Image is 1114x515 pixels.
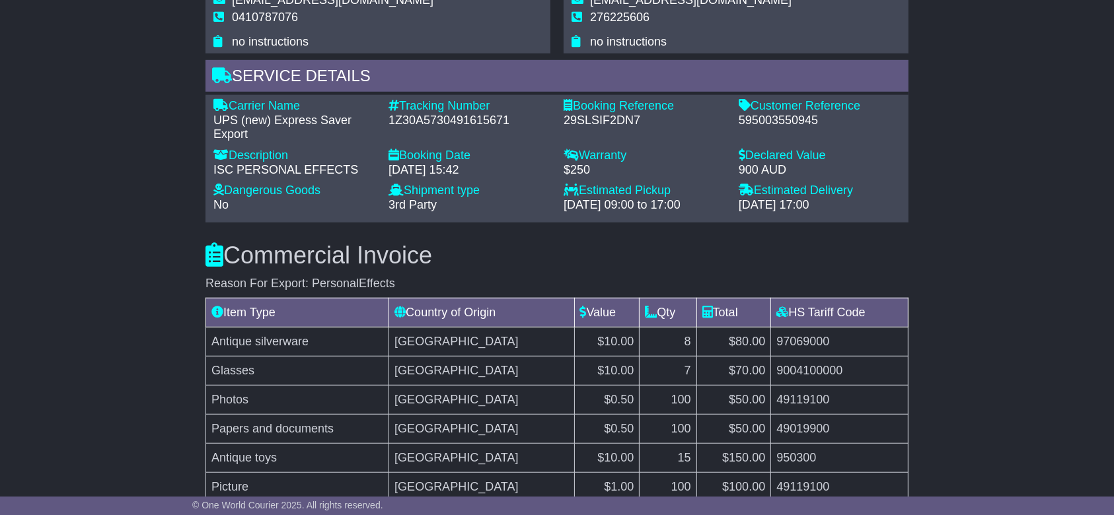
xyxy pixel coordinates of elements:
h3: Commercial Invoice [205,242,909,269]
td: [GEOGRAPHIC_DATA] [389,327,574,356]
div: UPS (new) Express Saver Export [213,114,375,142]
span: 276225606 [590,11,650,24]
div: Shipment type [389,184,550,198]
td: Picture [206,472,389,501]
div: $250 [564,163,725,178]
td: Value [574,298,640,327]
div: [DATE] 09:00 to 17:00 [564,198,725,213]
td: $50.00 [696,414,771,443]
td: [GEOGRAPHIC_DATA] [389,356,574,385]
div: Description [213,149,375,163]
td: 950300 [771,443,909,472]
div: Carrier Name [213,99,375,114]
div: 595003550945 [739,114,901,128]
span: no instructions [590,35,667,48]
span: 0410787076 [232,11,298,24]
td: 49119100 [771,472,909,501]
td: 100 [640,472,696,501]
div: 1Z30A5730491615671 [389,114,550,128]
div: Dangerous Goods [213,184,375,198]
td: Total [696,298,771,327]
div: 29SLSIF2DN7 [564,114,725,128]
div: Booking Reference [564,99,725,114]
td: HS Tariff Code [771,298,909,327]
div: Customer Reference [739,99,901,114]
td: 97069000 [771,327,909,356]
td: Glasses [206,356,389,385]
td: $50.00 [696,385,771,414]
td: Photos [206,385,389,414]
div: [DATE] 17:00 [739,198,901,213]
td: [GEOGRAPHIC_DATA] [389,414,574,443]
td: $0.50 [574,414,640,443]
div: 900 AUD [739,163,901,178]
div: Booking Date [389,149,550,163]
td: $10.00 [574,443,640,472]
span: © One World Courier 2025. All rights reserved. [192,500,383,510]
td: Qty [640,298,696,327]
td: $150.00 [696,443,771,472]
td: Papers and documents [206,414,389,443]
td: Antique toys [206,443,389,472]
td: Item Type [206,298,389,327]
td: 15 [640,443,696,472]
td: Country of Origin [389,298,574,327]
td: $1.00 [574,472,640,501]
td: Antique silverware [206,327,389,356]
div: [DATE] 15:42 [389,163,550,178]
div: Reason For Export: PersonalEffects [205,277,909,291]
td: 9004100000 [771,356,909,385]
td: 100 [640,385,696,414]
td: $10.00 [574,327,640,356]
td: 49019900 [771,414,909,443]
td: [GEOGRAPHIC_DATA] [389,472,574,501]
td: [GEOGRAPHIC_DATA] [389,443,574,472]
div: Warranty [564,149,725,163]
div: Estimated Delivery [739,184,901,198]
td: $80.00 [696,327,771,356]
div: Estimated Pickup [564,184,725,198]
div: Declared Value [739,149,901,163]
td: 7 [640,356,696,385]
div: ISC PERSONAL EFFECTS [213,163,375,178]
span: 3rd Party [389,198,437,211]
td: [GEOGRAPHIC_DATA] [389,385,574,414]
td: $70.00 [696,356,771,385]
td: 49119100 [771,385,909,414]
td: 8 [640,327,696,356]
span: no instructions [232,35,309,48]
td: $10.00 [574,356,640,385]
span: No [213,198,229,211]
td: 100 [640,414,696,443]
div: Tracking Number [389,99,550,114]
div: Service Details [205,60,909,96]
td: $0.50 [574,385,640,414]
td: $100.00 [696,472,771,501]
